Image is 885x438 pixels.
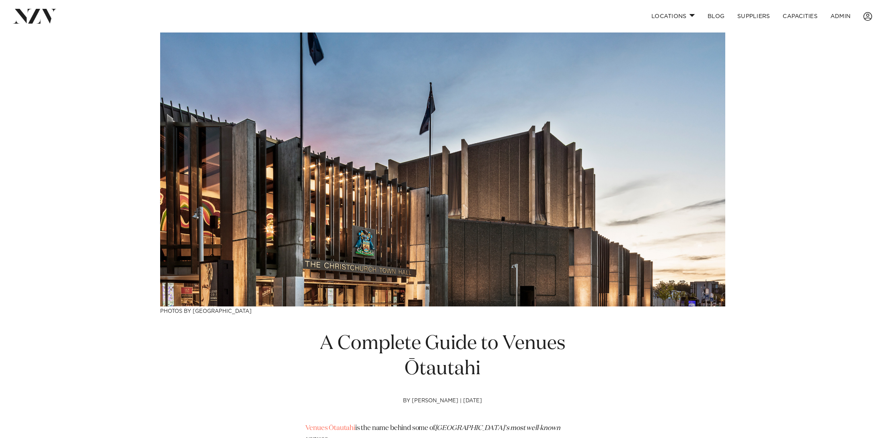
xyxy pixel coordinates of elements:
[701,8,731,25] a: BLOG
[305,331,580,382] h1: A Complete Guide to Venues Ōtautahi
[329,425,355,432] a: Ōtautahi
[305,398,580,424] h4: by [PERSON_NAME] | [DATE]
[160,306,725,315] h3: Photos by [GEOGRAPHIC_DATA]
[824,8,857,25] a: ADMIN
[305,425,328,432] a: Venues
[645,8,701,25] a: Locations
[776,8,824,25] a: Capacities
[731,8,776,25] a: SUPPLIERS
[13,9,57,23] img: nzv-logo.png
[160,32,725,306] img: A Complete Guide to Venues Ōtautahi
